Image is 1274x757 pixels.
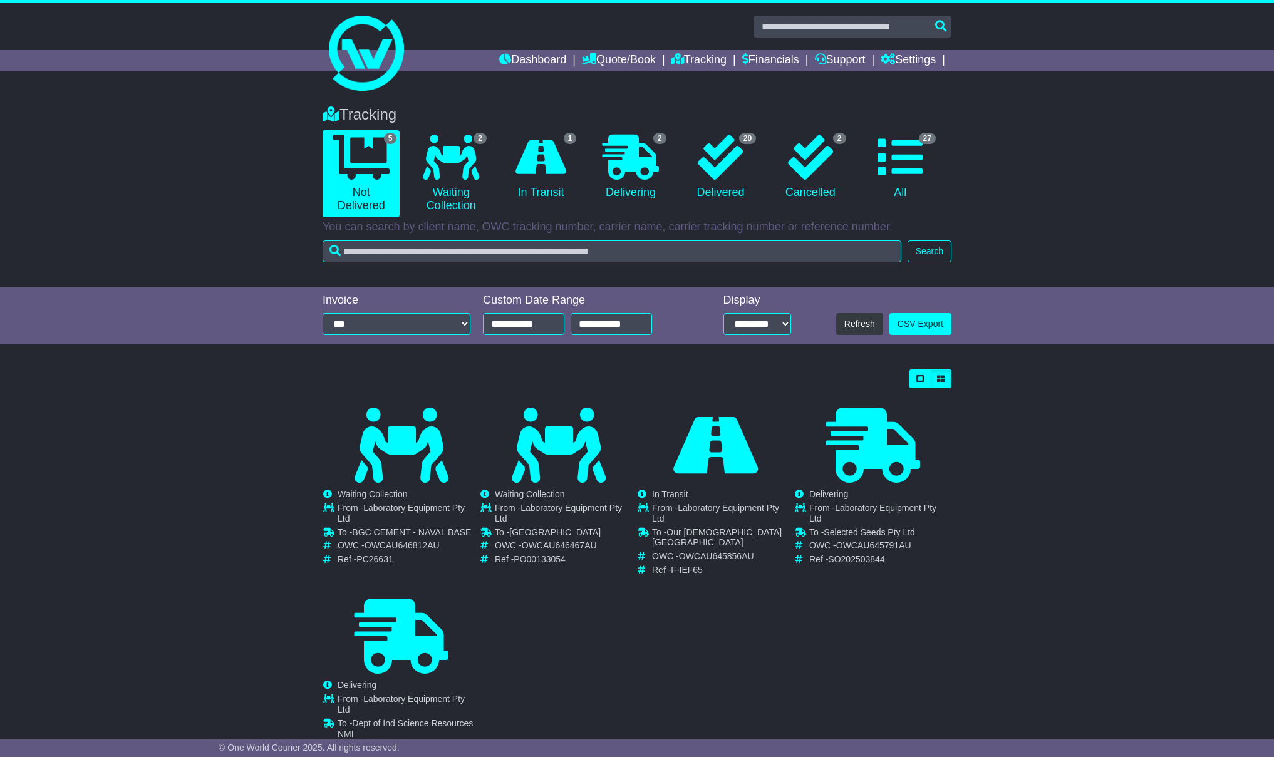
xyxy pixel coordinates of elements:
button: Refresh [836,313,883,335]
span: BGC CEMENT - NAVAL BASE [352,527,471,537]
a: Tracking [671,50,727,71]
span: F-IEF65 [671,565,703,575]
div: Tracking [316,106,958,124]
td: Ref - [495,554,636,565]
div: Invoice [323,294,470,307]
span: 2 [833,133,846,144]
td: OWC - [338,540,479,554]
td: OWC - [652,551,794,565]
a: Financials [742,50,799,71]
span: OWCAU646812AU [365,540,440,550]
a: 20 Delivered [682,130,759,204]
td: OWC - [809,540,951,554]
span: OWCAU646467AU [522,540,597,550]
button: Search [908,240,951,262]
span: 20 [739,133,756,144]
a: Support [815,50,866,71]
a: 1 In Transit [502,130,579,204]
td: To - [338,527,479,541]
span: PC26631 [356,554,393,564]
td: From - [338,694,479,718]
p: You can search by client name, OWC tracking number, carrier name, carrier tracking number or refe... [323,220,951,234]
span: Dept of Ind Science Resources NMI [338,718,473,739]
td: From - [809,503,951,527]
td: Ref - [809,554,951,565]
a: 5 Not Delivered [323,130,400,217]
span: Laboratory Equipment Pty Ltd [652,503,779,523]
td: To - [495,527,636,541]
span: Delivering [809,489,848,499]
td: To - [809,527,951,541]
span: [GEOGRAPHIC_DATA] [509,527,601,537]
span: Waiting Collection [338,489,408,499]
span: PO00133054 [514,554,566,564]
a: Quote/Book [582,50,656,71]
span: 2 [474,133,487,144]
a: Settings [881,50,936,71]
td: From - [652,503,794,527]
a: 2 Waiting Collection [412,130,489,217]
td: Ref - [338,554,479,565]
span: In Transit [652,489,688,499]
a: 27 All [862,130,939,204]
span: Selected Seeds Pty Ltd [824,527,915,537]
span: OWCAU645856AU [679,551,754,561]
span: Laboratory Equipment Pty Ltd [495,503,622,523]
td: To - [652,527,794,552]
td: OWC - [495,540,636,554]
a: 2 Delivering [592,130,669,204]
span: 2 [653,133,666,144]
span: © One World Courier 2025. All rights reserved. [219,743,400,753]
span: 1 [564,133,577,144]
td: To - [338,718,479,743]
td: From - [495,503,636,527]
span: 27 [919,133,936,144]
a: CSV Export [889,313,951,335]
span: 5 [384,133,397,144]
span: Laboratory Equipment Pty Ltd [338,503,465,523]
a: Dashboard [499,50,566,71]
span: SO202503844 [828,554,884,564]
span: OWCAU645791AU [836,540,911,550]
td: Ref - [652,565,794,575]
span: Our [DEMOGRAPHIC_DATA] [GEOGRAPHIC_DATA] [652,527,782,548]
div: Display [723,294,791,307]
span: Delivering [338,680,376,690]
span: Laboratory Equipment Pty Ltd [338,694,465,714]
span: Laboratory Equipment Pty Ltd [809,503,936,523]
div: Custom Date Range [483,294,684,307]
td: From - [338,503,479,527]
span: Waiting Collection [495,489,565,499]
a: 2 Cancelled [772,130,849,204]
